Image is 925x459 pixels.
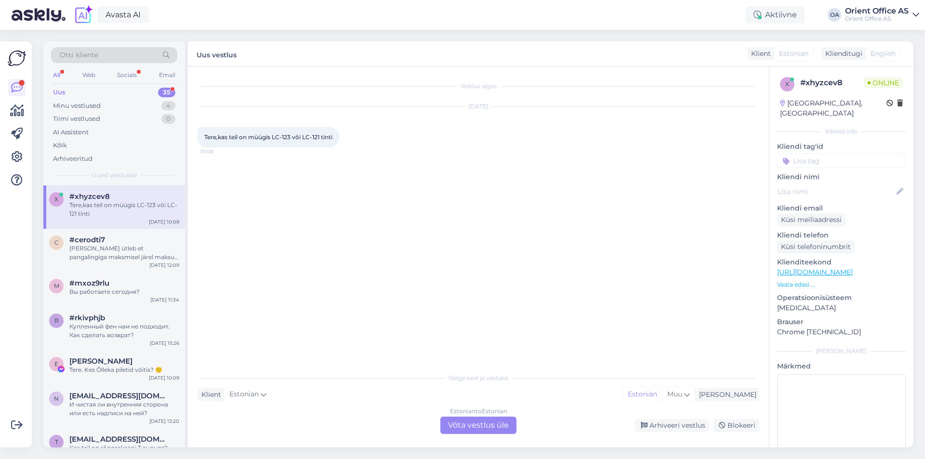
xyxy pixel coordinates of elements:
[60,50,98,60] span: Otsi kliente
[149,418,179,425] div: [DATE] 13:20
[229,389,259,400] span: Estonian
[69,279,109,288] span: #mxoz9rlu
[667,390,682,398] span: Muu
[777,280,906,289] p: Vaata edasi ...
[53,114,100,124] div: Tiimi vestlused
[149,262,179,269] div: [DATE] 12:09
[777,317,906,327] p: Brauser
[777,172,906,182] p: Kliendi nimi
[69,236,105,244] span: #cerodti7
[779,49,808,59] span: Estonian
[198,374,759,382] div: Valige keel ja vastake
[69,357,132,366] span: Eva-Maria Virnas
[69,400,179,418] div: И чистая ли внутренняя сторона или есть надписи на ней?
[53,154,92,164] div: Arhiveeritud
[69,435,170,444] span: timakova.katrin@gmail.com
[777,127,906,136] div: Kliendi info
[69,244,179,262] div: [PERSON_NAME] ütleb et pangalingiga maksmisel järel maksu summa mingi peab olema 100 EUR vms. Ma ...
[54,395,59,402] span: n
[204,133,332,141] span: Tere,kas teil on müügis LC-123 või LC-121 tinti
[800,77,864,89] div: # xhyzcev8
[845,15,909,23] div: Orient Office AS
[54,239,59,246] span: c
[198,82,759,91] div: Vestlus algas
[777,213,846,226] div: Küsi meiliaadressi
[777,203,906,213] p: Kliendi email
[845,7,909,15] div: Orient Office AS
[161,101,175,111] div: 4
[73,5,93,25] img: explore-ai
[53,141,67,150] div: Kõik
[200,148,237,155] span: 10:08
[777,142,906,152] p: Kliendi tag'id
[149,374,179,381] div: [DATE] 10:09
[161,114,175,124] div: 0
[777,230,906,240] p: Kliendi telefon
[198,102,759,111] div: [DATE]
[69,392,170,400] span: natalyamam3@gmail.com
[150,296,179,303] div: [DATE] 11:34
[845,7,919,23] a: Orient Office ASOrient Office AS
[69,314,105,322] span: #rkivphjb
[55,438,58,446] span: t
[115,69,139,81] div: Socials
[54,317,59,324] span: r
[777,327,906,337] p: Chrome [TECHNICAL_ID]
[92,171,137,180] span: Uued vestlused
[777,154,906,168] input: Lisa tag
[713,419,759,432] div: Blokeeri
[80,69,97,81] div: Web
[69,322,179,340] div: Купленный фен нам не подходит. Как сделать возврат?
[8,49,26,67] img: Askly Logo
[54,282,59,289] span: m
[780,98,886,118] div: [GEOGRAPHIC_DATA], [GEOGRAPHIC_DATA]
[51,69,62,81] div: All
[198,390,221,400] div: Klient
[53,128,89,137] div: AI Assistent
[777,303,906,313] p: [MEDICAL_DATA]
[623,387,662,402] div: Estonian
[777,268,853,276] a: [URL][DOMAIN_NAME]
[69,366,179,374] div: Tere. Kes Õlleka piletid võitis? 🙂
[746,6,805,24] div: Aktiivne
[53,88,66,97] div: Uus
[69,444,179,452] div: Kas teil on rõngaskaani 3 auguga?
[828,8,841,22] div: OA
[777,257,906,267] p: Klienditeekond
[440,417,516,434] div: Võta vestlus üle
[695,390,756,400] div: [PERSON_NAME]
[777,293,906,303] p: Operatsioonisüsteem
[157,69,177,81] div: Email
[69,192,110,201] span: #xhyzcev8
[635,419,709,432] div: Arhiveeri vestlus
[450,407,507,416] div: Estonian to Estonian
[864,78,903,88] span: Online
[69,201,179,218] div: Tere,kas teil on müügis LC-123 või LC-121 tinti
[54,196,58,203] span: x
[150,340,179,347] div: [DATE] 15:26
[747,49,771,59] div: Klient
[158,88,175,97] div: 35
[777,240,855,253] div: Küsi telefoninumbrit
[53,101,101,111] div: Minu vestlused
[785,80,789,88] span: x
[197,47,237,60] label: Uus vestlus
[97,7,149,23] a: Avasta AI
[821,49,862,59] div: Klienditugi
[778,186,895,197] input: Lisa nimi
[149,218,179,225] div: [DATE] 10:08
[54,360,58,367] span: E
[69,288,179,296] div: Вы работаете сегодня?
[777,347,906,355] div: [PERSON_NAME]
[777,361,906,371] p: Märkmed
[871,49,896,59] span: English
